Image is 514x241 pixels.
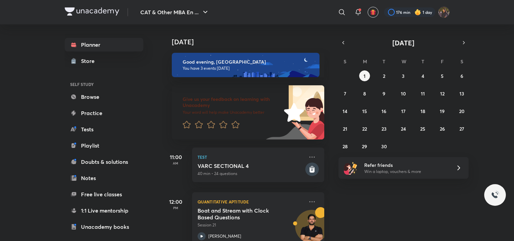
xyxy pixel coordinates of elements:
[383,58,385,65] abbr: Tuesday
[198,222,304,228] p: Session 21
[459,108,465,114] abbr: September 20, 2025
[363,58,367,65] abbr: Monday
[382,126,387,132] abbr: September 23, 2025
[383,73,385,79] abbr: September 2, 2025
[198,207,282,221] h5: Boat and Stream with Clock Based Questions
[437,106,448,116] button: September 19, 2025
[417,106,428,116] button: September 18, 2025
[401,90,406,97] abbr: September 10, 2025
[172,53,320,77] img: evening
[362,143,367,150] abbr: September 29, 2025
[183,59,313,65] h6: Good evening, [GEOGRAPHIC_DATA]
[437,88,448,99] button: September 12, 2025
[65,79,143,90] h6: SELF STUDY
[359,106,370,116] button: September 15, 2025
[378,141,389,152] button: September 30, 2025
[378,106,389,116] button: September 16, 2025
[378,70,389,81] button: September 2, 2025
[198,198,304,206] p: Quantitative Aptitude
[340,141,350,152] button: September 28, 2025
[420,108,425,114] abbr: September 18, 2025
[362,126,367,132] abbr: September 22, 2025
[208,233,241,239] p: [PERSON_NAME]
[340,88,350,99] button: September 7, 2025
[382,108,386,114] abbr: September 16, 2025
[343,143,348,150] abbr: September 28, 2025
[456,70,467,81] button: September 6, 2025
[198,171,304,177] p: 40 min • 24 questions
[362,108,367,114] abbr: September 15, 2025
[438,6,450,18] img: Bhumika Varshney
[343,126,347,132] abbr: September 21, 2025
[198,153,304,161] p: Test
[460,58,463,65] abbr: Saturday
[364,169,448,175] p: Win a laptop, vouchers & more
[65,54,143,68] a: Store
[344,58,346,65] abbr: Sunday
[421,90,425,97] abbr: September 11, 2025
[65,188,143,201] a: Free live classes
[162,198,189,206] h5: 12:00
[441,58,444,65] abbr: Friday
[183,110,282,115] p: Your word will help make Unacademy better
[378,123,389,134] button: September 23, 2025
[398,123,409,134] button: September 24, 2025
[364,73,366,79] abbr: September 1, 2025
[402,58,406,65] abbr: Wednesday
[460,73,463,79] abbr: September 6, 2025
[65,155,143,169] a: Doubts & solutions
[437,123,448,134] button: September 26, 2025
[441,73,444,79] abbr: September 5, 2025
[398,88,409,99] button: September 10, 2025
[398,70,409,81] button: September 3, 2025
[422,58,424,65] abbr: Thursday
[417,123,428,134] button: September 25, 2025
[420,126,425,132] abbr: September 25, 2025
[261,85,324,139] img: feedback_image
[340,123,350,134] button: September 21, 2025
[183,66,313,71] p: You have 3 events [DATE]
[364,161,448,169] h6: Refer friends
[363,90,366,97] abbr: September 8, 2025
[162,161,189,165] p: AM
[401,108,406,114] abbr: September 17, 2025
[378,88,389,99] button: September 9, 2025
[491,191,499,199] img: ttu
[456,106,467,116] button: September 20, 2025
[459,126,464,132] abbr: September 27, 2025
[437,70,448,81] button: September 5, 2025
[422,73,424,79] abbr: September 4, 2025
[65,38,143,51] a: Planner
[370,9,376,15] img: avatar
[65,220,143,234] a: Unacademy books
[343,108,347,114] abbr: September 14, 2025
[456,88,467,99] button: September 13, 2025
[359,123,370,134] button: September 22, 2025
[459,90,464,97] abbr: September 13, 2025
[348,38,459,47] button: [DATE]
[417,88,428,99] button: September 11, 2025
[81,57,99,65] div: Store
[65,204,143,217] a: 1:1 Live mentorship
[340,106,350,116] button: September 14, 2025
[65,171,143,185] a: Notes
[392,38,414,47] span: [DATE]
[162,206,189,210] p: PM
[381,143,387,150] abbr: September 30, 2025
[440,90,445,97] abbr: September 12, 2025
[65,7,119,17] a: Company Logo
[359,88,370,99] button: September 8, 2025
[417,70,428,81] button: September 4, 2025
[398,106,409,116] button: September 17, 2025
[359,141,370,152] button: September 29, 2025
[359,70,370,81] button: September 1, 2025
[65,123,143,136] a: Tests
[440,108,445,114] abbr: September 19, 2025
[344,161,357,175] img: referral
[368,7,378,18] button: avatar
[65,90,143,104] a: Browse
[383,90,385,97] abbr: September 9, 2025
[162,153,189,161] h5: 11:00
[456,123,467,134] button: September 27, 2025
[440,126,445,132] abbr: September 26, 2025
